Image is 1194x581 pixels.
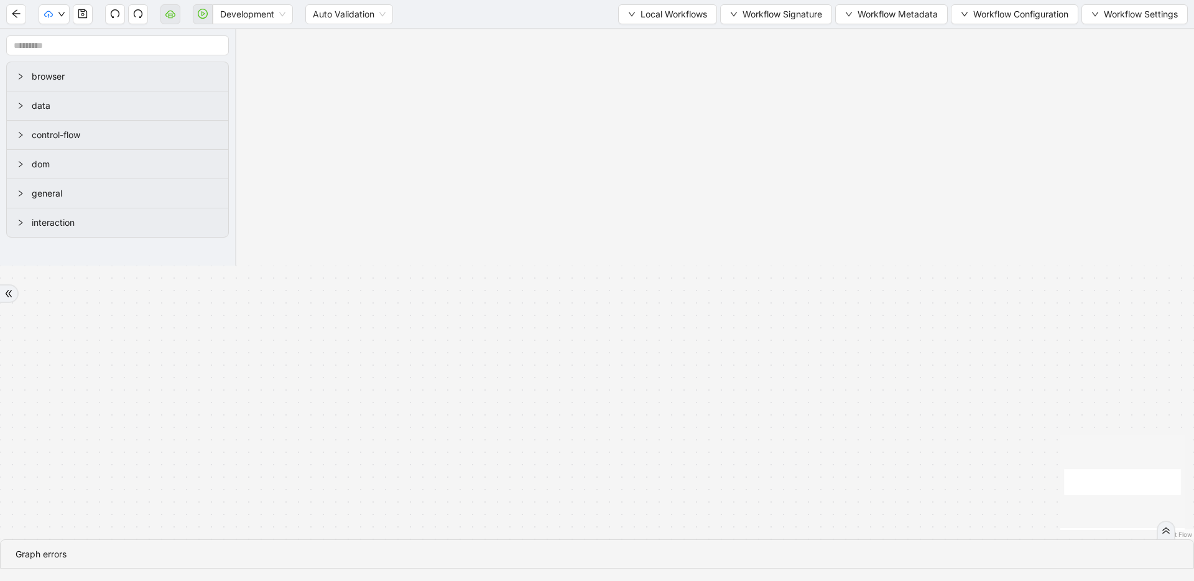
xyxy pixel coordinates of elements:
[17,73,24,80] span: right
[105,4,125,24] button: undo
[165,9,175,19] span: cloud-server
[7,150,228,179] div: dom
[128,4,148,24] button: redo
[730,11,738,18] span: down
[7,91,228,120] div: data
[17,219,24,226] span: right
[32,70,218,83] span: browser
[7,208,228,237] div: interaction
[618,4,717,24] button: downLocal Workflows
[835,4,948,24] button: downWorkflow Metadata
[641,7,707,21] span: Local Workflows
[628,11,636,18] span: down
[32,99,218,113] span: data
[32,187,218,200] span: general
[11,9,21,19] span: arrow-left
[16,547,1178,561] div: Graph errors
[17,190,24,197] span: right
[17,160,24,168] span: right
[858,7,938,21] span: Workflow Metadata
[7,121,228,149] div: control-flow
[7,62,228,91] div: browser
[1162,526,1170,535] span: double-right
[220,5,285,24] span: Development
[17,102,24,109] span: right
[32,157,218,171] span: dom
[1104,7,1178,21] span: Workflow Settings
[39,4,70,24] button: cloud-uploaddown
[1160,531,1192,538] a: React Flow attribution
[110,9,120,19] span: undo
[720,4,832,24] button: downWorkflow Signature
[73,4,93,24] button: save
[951,4,1078,24] button: downWorkflow Configuration
[1081,4,1188,24] button: downWorkflow Settings
[78,9,88,19] span: save
[961,11,968,18] span: down
[17,131,24,139] span: right
[44,10,53,19] span: cloud-upload
[4,289,13,298] span: double-right
[313,5,386,24] span: Auto Validation
[160,4,180,24] button: cloud-server
[973,7,1068,21] span: Workflow Configuration
[32,216,218,230] span: interaction
[845,11,853,18] span: down
[32,128,218,142] span: control-flow
[6,4,26,24] button: arrow-left
[743,7,822,21] span: Workflow Signature
[133,9,143,19] span: redo
[1091,11,1099,18] span: down
[58,11,65,18] span: down
[7,179,228,208] div: general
